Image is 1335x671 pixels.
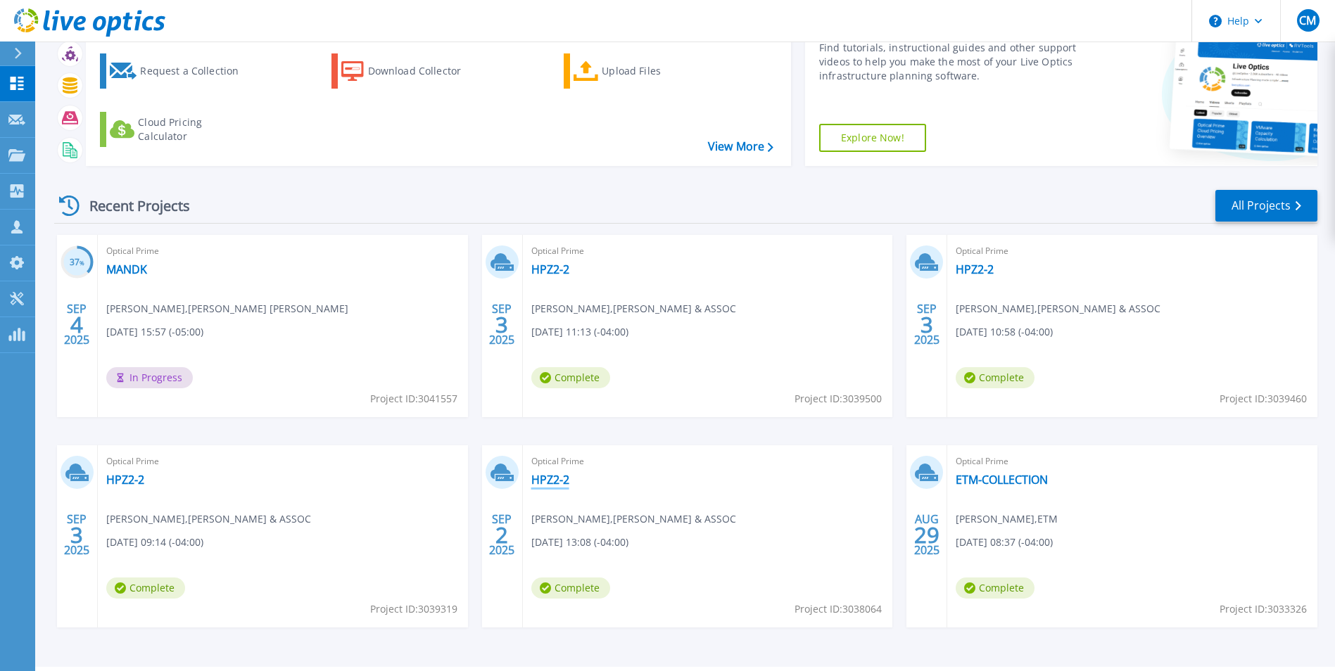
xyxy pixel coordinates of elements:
[370,601,457,617] span: Project ID: 3039319
[564,53,721,89] a: Upload Files
[370,391,457,407] span: Project ID: 3041557
[531,577,610,599] span: Complete
[54,188,209,223] div: Recent Projects
[956,454,1309,469] span: Optical Prime
[70,319,83,331] span: 4
[956,535,1053,550] span: [DATE] 08:37 (-04:00)
[100,53,257,89] a: Request a Collection
[819,41,1080,83] div: Find tutorials, instructional guides and other support videos to help you make the most of your L...
[602,57,714,85] div: Upload Files
[140,57,253,85] div: Request a Collection
[531,511,736,527] span: [PERSON_NAME] , [PERSON_NAME] & ASSOC
[956,301,1160,317] span: [PERSON_NAME] , [PERSON_NAME] & ASSOC
[368,57,481,85] div: Download Collector
[708,140,773,153] a: View More
[70,529,83,541] span: 3
[106,511,311,527] span: [PERSON_NAME] , [PERSON_NAME] & ASSOC
[956,511,1058,527] span: [PERSON_NAME] , ETM
[106,577,185,599] span: Complete
[913,509,940,561] div: AUG 2025
[106,535,203,550] span: [DATE] 09:14 (-04:00)
[106,324,203,340] span: [DATE] 15:57 (-05:00)
[956,473,1048,487] a: ETM-COLLECTION
[63,509,90,561] div: SEP 2025
[106,262,147,276] a: MANDK
[795,601,882,617] span: Project ID: 3038064
[106,301,348,317] span: [PERSON_NAME] , [PERSON_NAME] [PERSON_NAME]
[1220,391,1307,407] span: Project ID: 3039460
[819,124,926,152] a: Explore Now!
[913,299,940,350] div: SEP 2025
[488,509,515,561] div: SEP 2025
[106,367,193,388] span: In Progress
[914,529,939,541] span: 29
[956,262,994,276] a: HPZ2-2
[531,367,610,388] span: Complete
[1220,601,1307,617] span: Project ID: 3033326
[531,301,736,317] span: [PERSON_NAME] , [PERSON_NAME] & ASSOC
[956,577,1035,599] span: Complete
[920,319,933,331] span: 3
[495,319,508,331] span: 3
[1215,190,1317,222] a: All Projects
[331,53,488,89] a: Download Collector
[1299,15,1316,26] span: CM
[495,529,508,541] span: 2
[531,473,569,487] a: HPZ2-2
[100,112,257,147] a: Cloud Pricing Calculator
[63,299,90,350] div: SEP 2025
[795,391,882,407] span: Project ID: 3039500
[106,473,144,487] a: HPZ2-2
[61,255,94,271] h3: 37
[138,115,251,143] div: Cloud Pricing Calculator
[531,454,885,469] span: Optical Prime
[956,367,1035,388] span: Complete
[531,535,628,550] span: [DATE] 13:08 (-04:00)
[106,454,460,469] span: Optical Prime
[106,243,460,259] span: Optical Prime
[531,243,885,259] span: Optical Prime
[531,324,628,340] span: [DATE] 11:13 (-04:00)
[956,324,1053,340] span: [DATE] 10:58 (-04:00)
[956,243,1309,259] span: Optical Prime
[531,262,569,276] a: HPZ2-2
[488,299,515,350] div: SEP 2025
[80,259,84,267] span: %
